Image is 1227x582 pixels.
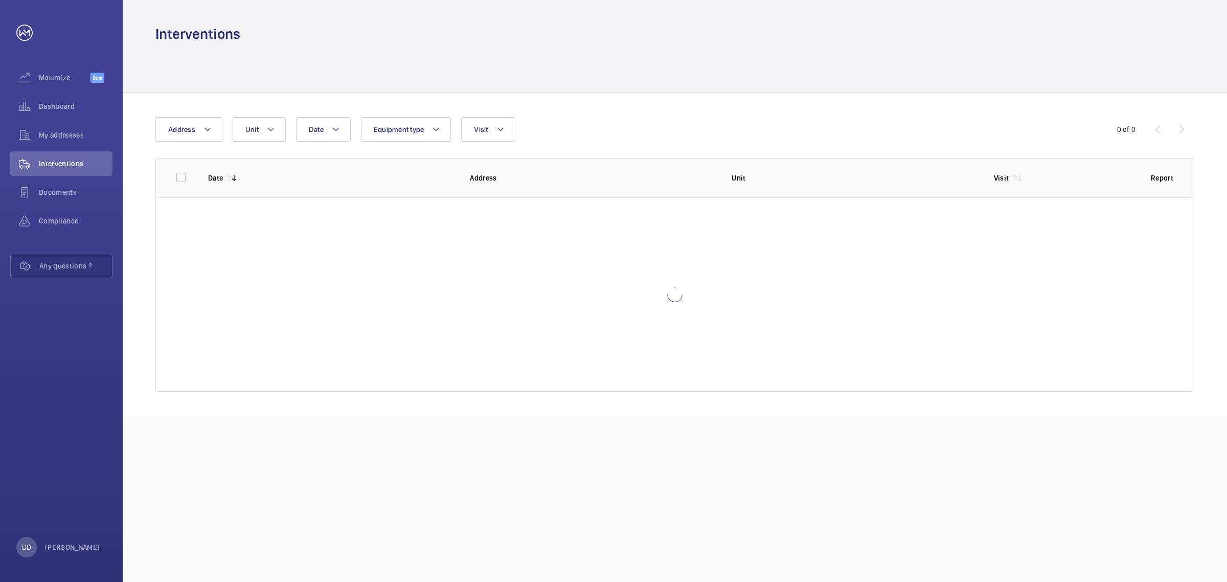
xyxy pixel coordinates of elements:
[155,117,222,142] button: Address
[208,173,223,183] p: Date
[90,73,104,83] span: Beta
[1151,173,1173,183] p: Report
[39,159,112,169] span: Interventions
[233,117,286,142] button: Unit
[39,130,112,140] span: My addresses
[39,73,90,83] span: Maximize
[45,542,100,552] p: [PERSON_NAME]
[39,216,112,226] span: Compliance
[461,117,515,142] button: Visit
[470,173,715,183] p: Address
[374,125,424,133] span: Equipment type
[155,25,240,43] h1: Interventions
[39,101,112,111] span: Dashboard
[245,125,259,133] span: Unit
[732,173,977,183] p: Unit
[309,125,324,133] span: Date
[168,125,195,133] span: Address
[1117,124,1135,135] div: 0 of 0
[296,117,351,142] button: Date
[994,173,1009,183] p: Visit
[22,542,31,552] p: DD
[474,125,488,133] span: Visit
[39,261,112,271] span: Any questions ?
[39,187,112,197] span: Documents
[361,117,451,142] button: Equipment type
